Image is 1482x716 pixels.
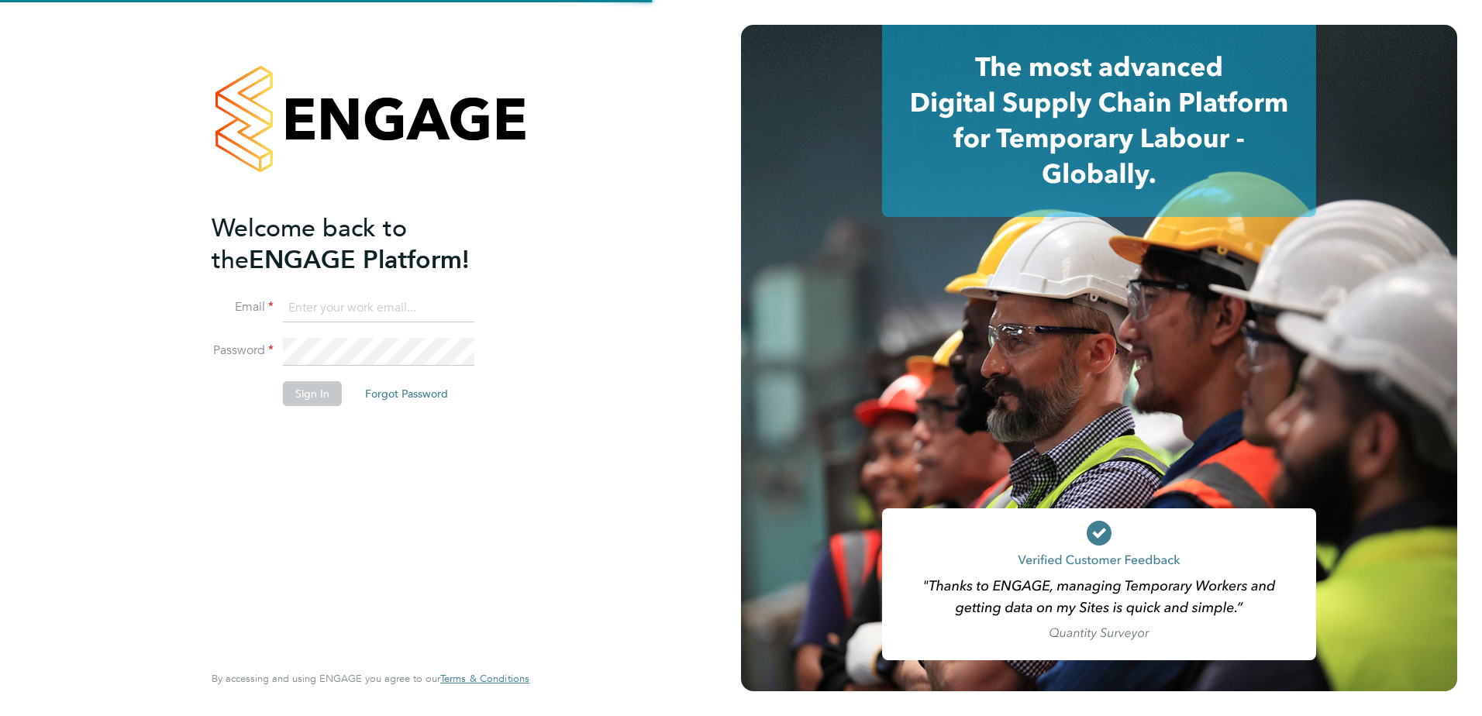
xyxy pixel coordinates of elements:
a: Terms & Conditions [440,673,529,685]
h2: ENGAGE Platform! [212,212,514,276]
input: Enter your work email... [283,294,474,322]
span: By accessing and using ENGAGE you agree to our [212,672,529,685]
button: Sign In [283,381,342,406]
label: Password [212,343,274,359]
label: Email [212,299,274,315]
button: Forgot Password [353,381,460,406]
span: Terms & Conditions [440,672,529,685]
span: Welcome back to the [212,213,407,275]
